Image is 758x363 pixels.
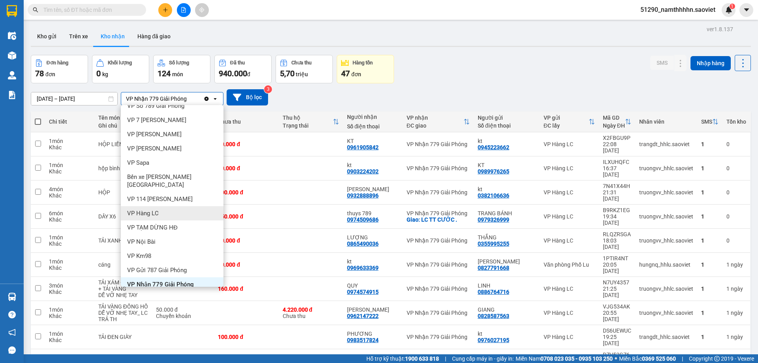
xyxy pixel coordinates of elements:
[230,60,245,66] div: Đã thu
[347,289,379,295] div: 0974574915
[701,165,719,171] div: 1
[405,355,439,362] strong: 1900 633 818
[701,334,719,340] div: 1
[603,122,625,129] div: Ngày ĐH
[353,60,373,66] div: Hàng tồn
[544,237,595,244] div: VP Hàng LC
[544,165,595,171] div: VP Hàng LC
[714,356,720,361] span: copyright
[407,216,470,223] div: Giao: LC TT CƯỚC .
[247,71,250,77] span: đ
[49,258,90,265] div: 1 món
[603,261,631,274] div: 20:05 [DATE]
[276,55,333,83] button: Chưa thu5,70 triệu
[283,115,333,121] div: Thu hộ
[127,145,182,152] span: VP [PERSON_NAME]
[8,311,16,318] span: question-circle
[98,334,148,340] div: TẢI ĐEN GIÀY
[49,216,90,223] div: Khác
[701,286,719,292] div: 1
[98,279,148,292] div: TẢI XÁM + TẢI ĐEN + TẢI VÀNG
[8,329,16,336] span: notification
[407,189,470,196] div: VP Nhận 779 Giải Phóng
[283,307,339,313] div: 4.220.000 đ
[639,310,693,316] div: truongvv_hhlc.saoviet
[407,261,470,268] div: VP Nhận 779 Giải Phóng
[7,5,17,17] img: logo-vxr
[156,307,210,313] div: 50.000 đ
[218,141,274,147] div: 50.000 đ
[347,216,379,223] div: 0974509686
[726,237,746,244] div: 0
[603,213,631,226] div: 19:34 [DATE]
[478,258,536,265] div: Anh Tuấn
[725,6,732,13] img: icon-new-feature
[544,310,595,316] div: VP Hàng LC
[697,111,722,132] th: Toggle SortBy
[347,265,379,271] div: 0969633369
[283,122,333,129] div: Trạng thái
[214,55,272,83] button: Đã thu940.000đ
[94,27,131,46] button: Kho nhận
[478,168,509,175] div: 0989976265
[163,7,168,13] span: plus
[603,327,631,334] div: DS6UEWUC
[98,310,148,322] div: DỄ VỠ NHẸ TAY_ LC TRẢ TH
[49,337,90,343] div: Khác
[731,261,743,268] span: ngày
[47,60,68,66] div: Đơn hàng
[49,265,90,271] div: Khác
[478,331,536,337] div: kt
[347,210,399,216] div: thuys 789
[49,234,90,241] div: 1 món
[603,207,631,213] div: B9RKZ1EG
[98,141,148,147] div: HỘP LIỀN 6 LK
[478,210,536,216] div: TRANG BÁNH
[127,102,184,110] span: VP Số 789 Giải Phóng
[701,261,719,268] div: 1
[639,141,693,147] div: trangdt_hhlc.saoviet
[49,313,90,319] div: Khác
[478,216,509,223] div: 0979326999
[98,122,148,129] div: Ghi chú
[407,310,470,316] div: VP Nhận 779 Giải Phóng
[98,115,148,121] div: Tên món
[49,162,90,168] div: 1 món
[169,60,189,66] div: Số lượng
[540,355,613,362] strong: 0708 023 035 - 0935 103 250
[219,69,247,78] span: 940.000
[540,111,599,132] th: Toggle SortBy
[603,135,631,141] div: X2FBGU9P
[127,252,151,260] span: VP Km98
[603,286,631,298] div: 21:25 [DATE]
[639,189,693,196] div: truongvv_hhlc.saoviet
[603,159,631,165] div: ILXUHQFC
[158,69,171,78] span: 124
[127,266,187,274] span: VP Gửi 787 Giải Phóng
[98,213,148,220] div: DÂY X6
[127,130,182,138] span: VP [PERSON_NAME]
[726,165,746,171] div: 0
[8,32,16,40] img: warehouse-icon
[45,71,55,77] span: đơn
[366,354,439,363] span: Hỗ trợ kỹ thuật:
[701,141,719,147] div: 1
[43,6,137,14] input: Tìm tên, số ĐT hoặc mã đơn
[98,303,148,310] div: TẢI VÀNG ĐỒNG HỒ
[478,138,536,144] div: kt
[279,111,343,132] th: Toggle SortBy
[403,111,474,132] th: Toggle SortBy
[603,310,631,322] div: 20:55 [DATE]
[615,357,617,360] span: ⚪️
[478,241,509,247] div: 0355995255
[407,334,470,340] div: VP Nhận 779 Giải Phóng
[726,261,746,268] div: 1
[92,55,149,83] button: Khối lượng0kg
[407,237,470,244] div: VP Nhận 779 Giải Phóng
[49,282,90,289] div: 3 món
[478,289,509,295] div: 0886764716
[347,331,399,337] div: PHƯƠNG
[639,286,693,292] div: truongvv_hhlc.saoviet
[218,118,274,125] div: Chưa thu
[49,331,90,337] div: 1 món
